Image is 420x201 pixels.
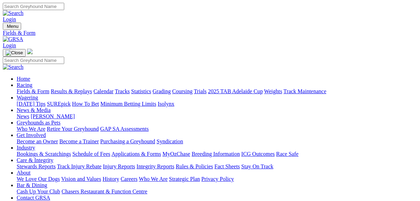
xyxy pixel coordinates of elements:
img: GRSA [3,36,23,42]
a: Calendar [93,88,114,94]
a: Race Safe [276,151,298,157]
img: logo-grsa-white.png [27,49,33,54]
a: Schedule of Fees [72,151,110,157]
a: Track Maintenance [284,88,326,94]
a: Results & Replays [51,88,92,94]
a: Fact Sheets [215,163,240,169]
a: Racing [17,82,32,88]
a: Strategic Plan [169,176,200,182]
a: Track Injury Rebate [57,163,101,169]
a: Become an Owner [17,138,58,144]
a: Purchasing a Greyhound [100,138,155,144]
a: Syndication [157,138,183,144]
a: Coursing [172,88,193,94]
input: Search [3,57,64,64]
div: Get Involved [17,138,417,145]
a: Bar & Dining [17,182,47,188]
a: Integrity Reports [136,163,174,169]
a: Fields & Form [3,30,417,36]
img: Search [3,64,24,70]
a: Fields & Form [17,88,49,94]
a: 2025 TAB Adelaide Cup [208,88,263,94]
a: Statistics [131,88,151,94]
a: Retire Your Greyhound [47,126,99,132]
a: Applications & Forms [111,151,161,157]
div: Bar & Dining [17,188,417,195]
a: Weights [264,88,282,94]
a: GAP SA Assessments [100,126,149,132]
a: Isolynx [158,101,174,107]
button: Toggle navigation [3,49,26,57]
a: Tracks [115,88,130,94]
div: News & Media [17,113,417,120]
a: Bookings & Scratchings [17,151,71,157]
span: Menu [7,24,18,29]
a: Breeding Information [192,151,240,157]
a: Contact GRSA [17,195,50,201]
a: Injury Reports [103,163,135,169]
a: We Love Our Dogs [17,176,60,182]
a: SUREpick [47,101,70,107]
a: About [17,170,31,176]
a: Become a Trainer [59,138,99,144]
a: ICG Outcomes [241,151,275,157]
a: Careers [120,176,137,182]
a: How To Bet [72,101,99,107]
div: Care & Integrity [17,163,417,170]
button: Toggle navigation [3,23,21,30]
div: Greyhounds as Pets [17,126,417,132]
a: Cash Up Your Club [17,188,60,194]
a: Home [17,76,30,82]
a: History [102,176,119,182]
a: News & Media [17,107,51,113]
img: Close [6,50,23,56]
img: Search [3,10,24,16]
a: Rules & Policies [176,163,213,169]
div: Wagering [17,101,417,107]
a: [DATE] Tips [17,101,45,107]
a: Stay On Track [241,163,273,169]
a: News [17,113,29,119]
a: Privacy Policy [201,176,234,182]
a: MyOzChase [162,151,190,157]
input: Search [3,3,64,10]
a: Trials [194,88,207,94]
div: Racing [17,88,417,95]
a: Care & Integrity [17,157,53,163]
a: Industry [17,145,35,151]
a: Grading [153,88,171,94]
a: Minimum Betting Limits [100,101,156,107]
a: Who We Are [17,126,45,132]
a: [PERSON_NAME] [31,113,75,119]
a: Stewards Reports [17,163,56,169]
a: Greyhounds as Pets [17,120,60,126]
a: Vision and Values [61,176,101,182]
a: Chasers Restaurant & Function Centre [61,188,147,194]
a: Login [3,16,16,22]
a: Who We Are [139,176,168,182]
a: Get Involved [17,132,46,138]
a: Wagering [17,95,38,100]
div: About [17,176,417,182]
a: Login [3,42,16,48]
div: Industry [17,151,417,157]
